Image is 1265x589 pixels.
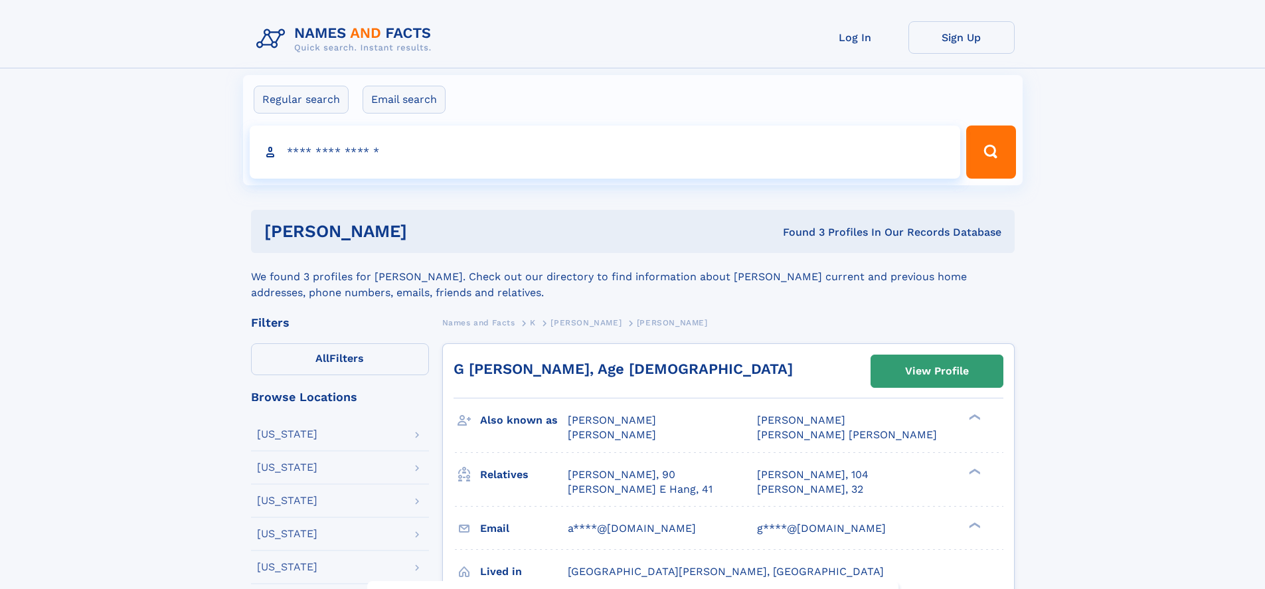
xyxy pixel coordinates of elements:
span: [GEOGRAPHIC_DATA][PERSON_NAME], [GEOGRAPHIC_DATA] [568,565,884,578]
a: Sign Up [908,21,1015,54]
label: Filters [251,343,429,375]
a: [PERSON_NAME], 32 [757,482,863,497]
label: Regular search [254,86,349,114]
h3: Email [480,517,568,540]
span: [PERSON_NAME] [550,318,622,327]
div: [US_STATE] [257,562,317,572]
div: ❯ [966,521,981,529]
span: [PERSON_NAME] [637,318,708,327]
a: [PERSON_NAME] [550,314,622,331]
span: [PERSON_NAME] [568,414,656,426]
a: [PERSON_NAME], 104 [757,467,869,482]
h1: [PERSON_NAME] [264,223,595,240]
span: [PERSON_NAME] [568,428,656,441]
div: [US_STATE] [257,429,317,440]
div: ❯ [966,413,981,422]
img: Logo Names and Facts [251,21,442,57]
span: K [530,318,536,327]
div: Filters [251,317,429,329]
div: Found 3 Profiles In Our Records Database [595,225,1001,240]
button: Search Button [966,126,1015,179]
a: [PERSON_NAME], 90 [568,467,675,482]
div: ❯ [966,467,981,475]
span: [PERSON_NAME] [757,414,845,426]
label: Email search [363,86,446,114]
h3: Also known as [480,409,568,432]
a: Log In [802,21,908,54]
div: [US_STATE] [257,529,317,539]
input: search input [250,126,961,179]
h3: Lived in [480,560,568,583]
a: G [PERSON_NAME], Age [DEMOGRAPHIC_DATA] [454,361,793,377]
a: Names and Facts [442,314,515,331]
span: All [315,352,329,365]
span: [PERSON_NAME] [PERSON_NAME] [757,428,937,441]
a: View Profile [871,355,1003,387]
div: [US_STATE] [257,495,317,506]
div: Browse Locations [251,391,429,403]
a: [PERSON_NAME] E Hang, 41 [568,482,713,497]
div: View Profile [905,356,969,386]
div: [US_STATE] [257,462,317,473]
a: K [530,314,536,331]
div: We found 3 profiles for [PERSON_NAME]. Check out our directory to find information about [PERSON_... [251,253,1015,301]
h3: Relatives [480,463,568,486]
